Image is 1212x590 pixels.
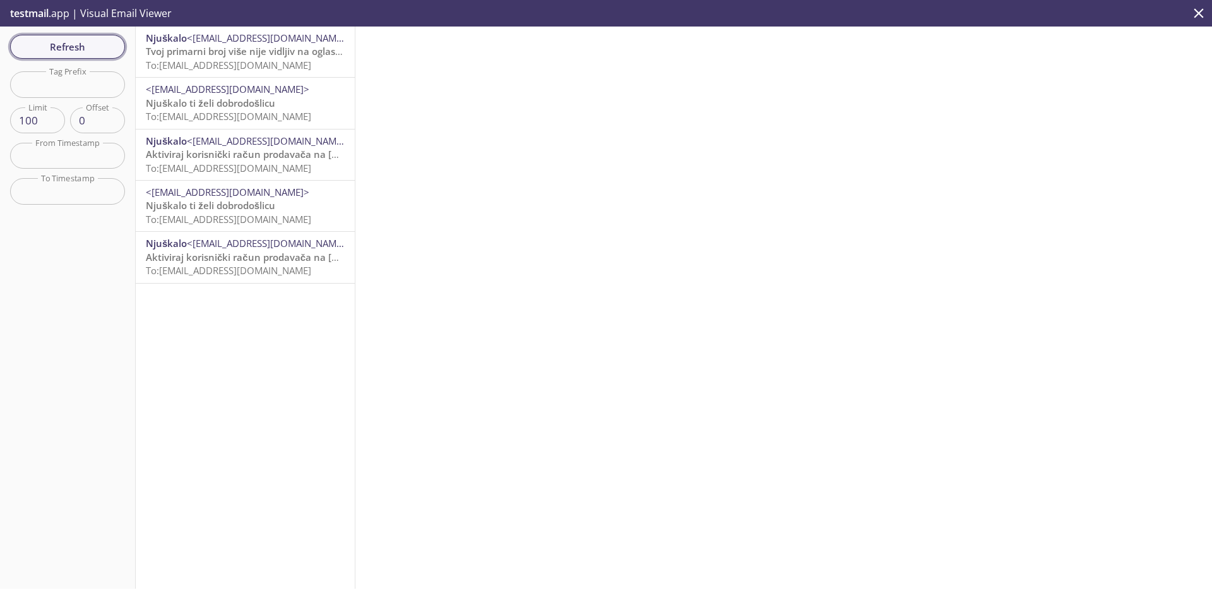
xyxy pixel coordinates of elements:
[187,135,350,147] span: <[EMAIL_ADDRESS][DOMAIN_NAME]>
[10,6,49,20] span: testmail
[146,83,309,95] span: <[EMAIL_ADDRESS][DOMAIN_NAME]>
[146,162,311,174] span: To: [EMAIL_ADDRESS][DOMAIN_NAME]
[136,129,355,180] div: Njuškalo<[EMAIL_ADDRESS][DOMAIN_NAME]>Aktiviraj korisnički račun prodavača na [GEOGRAPHIC_DATA]To...
[136,27,355,77] div: Njuškalo<[EMAIL_ADDRESS][DOMAIN_NAME]>Tvoj primarni broj više nije vidljiv na oglasimaTo:[EMAIL_A...
[136,27,355,284] nav: emails
[136,78,355,128] div: <[EMAIL_ADDRESS][DOMAIN_NAME]>Njuškalo ti želi dobrodošlicuTo:[EMAIL_ADDRESS][DOMAIN_NAME]
[146,59,311,71] span: To: [EMAIL_ADDRESS][DOMAIN_NAME]
[136,232,355,282] div: Njuškalo<[EMAIL_ADDRESS][DOMAIN_NAME]>Aktiviraj korisnički račun prodavača na [GEOGRAPHIC_DATA]To...
[136,181,355,231] div: <[EMAIL_ADDRESS][DOMAIN_NAME]>Njuškalo ti želi dobrodošlicuTo:[EMAIL_ADDRESS][DOMAIN_NAME]
[146,237,187,250] span: Njuškalo
[20,39,115,55] span: Refresh
[10,35,125,59] button: Refresh
[146,97,275,109] span: Njuškalo ti želi dobrodošlicu
[187,237,350,250] span: <[EMAIL_ADDRESS][DOMAIN_NAME]>
[146,135,187,147] span: Njuškalo
[146,264,311,277] span: To: [EMAIL_ADDRESS][DOMAIN_NAME]
[146,32,187,44] span: Njuškalo
[146,45,352,57] span: Tvoj primarni broj više nije vidljiv na oglasima
[146,110,311,123] span: To: [EMAIL_ADDRESS][DOMAIN_NAME]
[146,186,309,198] span: <[EMAIL_ADDRESS][DOMAIN_NAME]>
[146,213,311,226] span: To: [EMAIL_ADDRESS][DOMAIN_NAME]
[187,32,350,44] span: <[EMAIL_ADDRESS][DOMAIN_NAME]>
[146,199,275,212] span: Njuškalo ti želi dobrodošlicu
[146,148,424,160] span: Aktiviraj korisnički račun prodavača na [GEOGRAPHIC_DATA]
[146,251,424,263] span: Aktiviraj korisnički račun prodavača na [GEOGRAPHIC_DATA]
